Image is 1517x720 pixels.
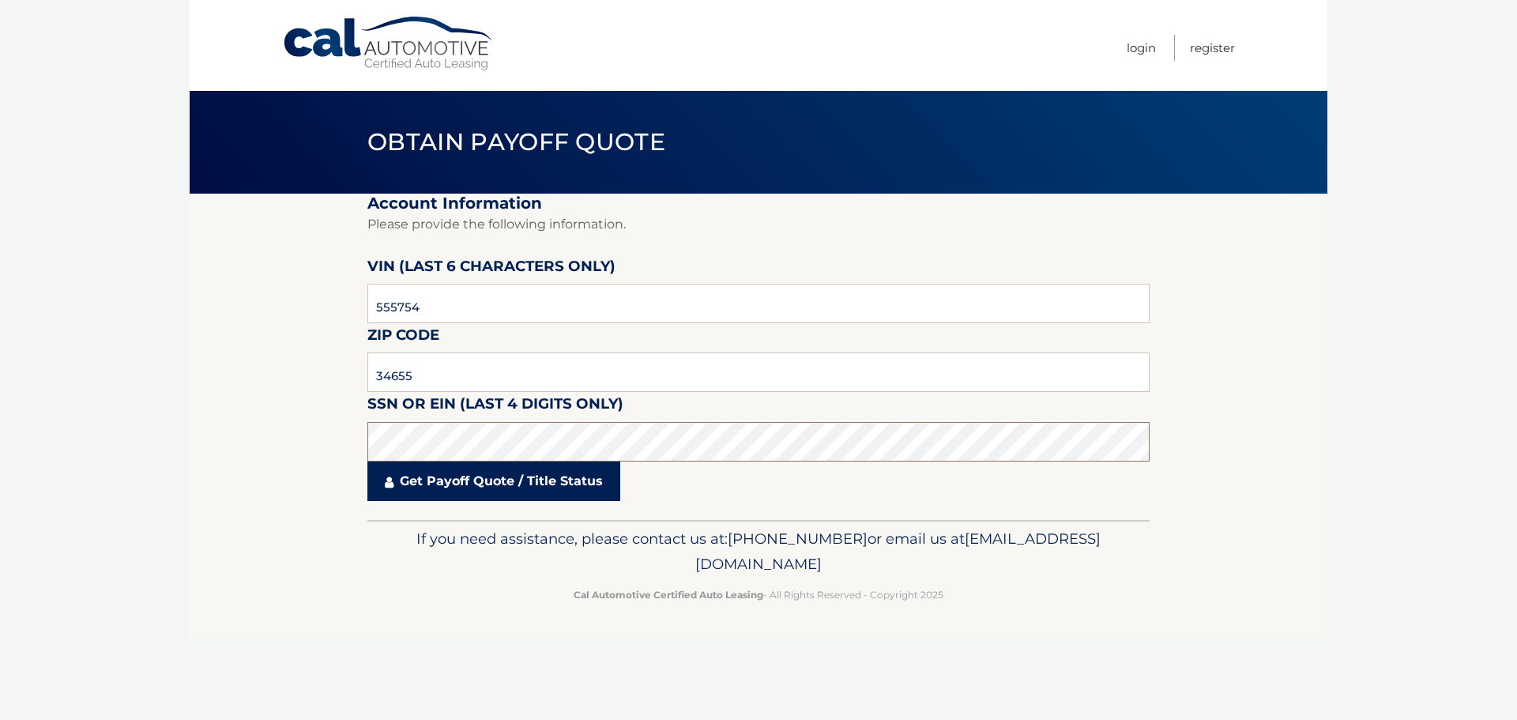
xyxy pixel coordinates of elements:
[367,323,439,352] label: Zip Code
[367,194,1150,213] h2: Account Information
[367,462,620,501] a: Get Payoff Quote / Title Status
[367,392,623,421] label: SSN or EIN (last 4 digits only)
[367,127,665,156] span: Obtain Payoff Quote
[728,530,868,548] span: [PHONE_NUMBER]
[1190,35,1235,61] a: Register
[1127,35,1156,61] a: Login
[282,16,495,72] a: Cal Automotive
[574,589,763,601] strong: Cal Automotive Certified Auto Leasing
[367,254,615,284] label: VIN (last 6 characters only)
[378,586,1139,603] p: - All Rights Reserved - Copyright 2025
[378,526,1139,577] p: If you need assistance, please contact us at: or email us at
[367,213,1150,236] p: Please provide the following information.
